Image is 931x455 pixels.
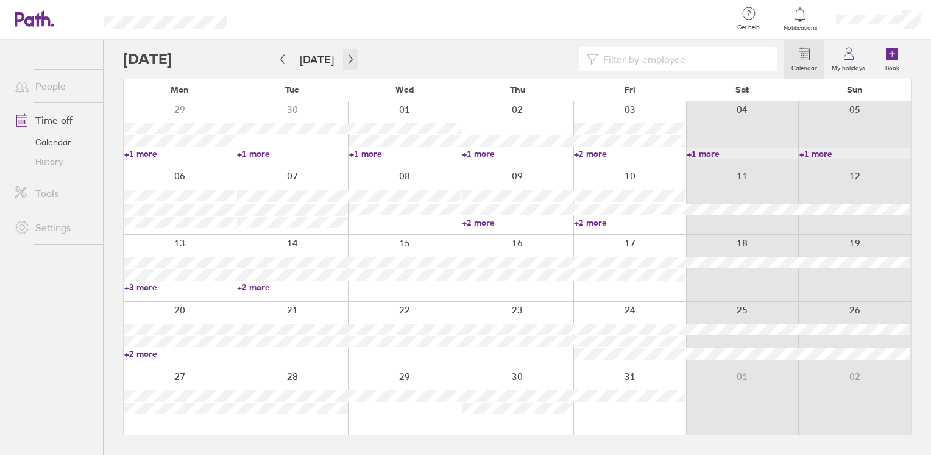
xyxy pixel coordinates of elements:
[171,85,189,95] span: Mon
[781,24,820,32] span: Notifications
[824,61,873,72] label: My holidays
[687,148,798,159] a: +1 more
[124,282,236,293] a: +3 more
[598,48,770,71] input: Filter by employee
[847,85,863,95] span: Sun
[285,85,299,95] span: Tue
[124,148,236,159] a: +1 more
[873,40,912,79] a: Book
[735,85,749,95] span: Sat
[824,40,873,79] a: My holidays
[237,282,349,293] a: +2 more
[574,217,685,228] a: +2 more
[462,148,573,159] a: +1 more
[349,148,461,159] a: +1 more
[5,181,103,206] a: Tools
[784,40,824,79] a: Calendar
[781,6,820,32] a: Notifications
[5,132,103,152] a: Calendar
[799,148,911,159] a: +1 more
[462,217,573,228] a: +2 more
[290,49,344,70] button: [DATE]
[5,108,103,132] a: Time off
[5,215,103,240] a: Settings
[5,74,103,98] a: People
[5,152,103,171] a: History
[510,85,525,95] span: Thu
[729,24,768,31] span: Get help
[784,61,824,72] label: Calendar
[878,61,907,72] label: Book
[237,148,349,159] a: +1 more
[124,348,236,359] a: +2 more
[625,85,635,95] span: Fri
[395,85,414,95] span: Wed
[574,148,685,159] a: +2 more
